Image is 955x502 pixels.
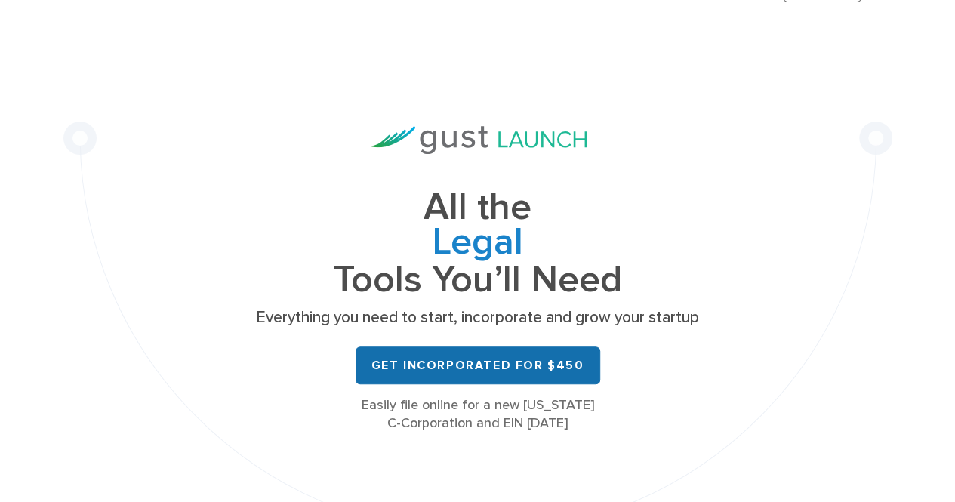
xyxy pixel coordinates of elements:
img: Gust Launch Logo [369,126,587,154]
a: Get Incorporated for $450 [356,346,600,384]
p: Everything you need to start, incorporate and grow your startup [251,307,704,328]
span: Legal [251,225,704,263]
h1: All the Tools You’ll Need [251,190,704,297]
div: Easily file online for a new [US_STATE] C-Corporation and EIN [DATE] [251,396,704,433]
